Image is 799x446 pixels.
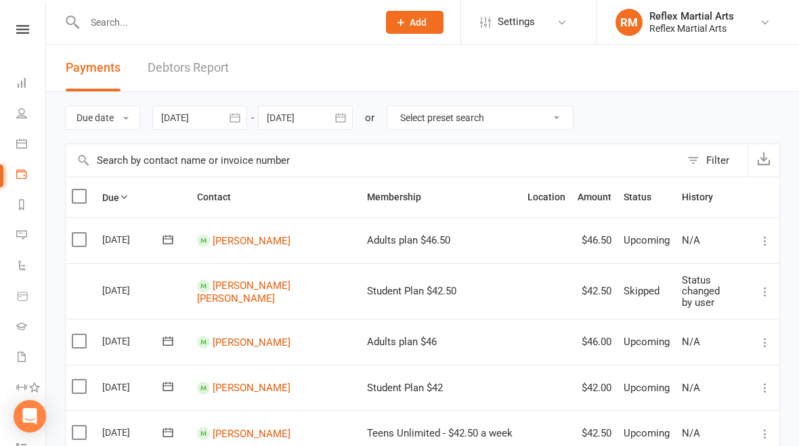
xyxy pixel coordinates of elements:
div: Reflex Martial Arts [649,10,734,22]
div: Filter [706,152,729,169]
span: N/A [682,336,700,348]
a: [PERSON_NAME] [213,427,290,439]
div: Reflex Martial Arts [649,22,734,35]
th: Location [521,177,571,217]
td: $46.50 [571,217,618,263]
a: [PERSON_NAME] [213,336,290,348]
div: [DATE] [102,229,165,250]
a: [PERSON_NAME] [213,382,290,394]
span: N/A [682,234,700,246]
span: Student Plan $42 [367,382,443,394]
th: History [676,177,751,217]
button: Add [386,11,444,34]
a: Product Sales [16,282,47,313]
a: Reports [16,191,47,221]
span: Add [410,17,427,28]
span: N/A [682,382,700,394]
div: [DATE] [102,376,165,397]
button: Due date [65,106,140,130]
span: Status changed by user [682,274,720,309]
div: or [365,110,374,126]
div: [DATE] [102,330,165,351]
div: [DATE] [102,280,165,300]
a: Calendar [16,130,47,160]
div: RM [616,9,643,36]
span: Upcoming [624,336,670,348]
span: Upcoming [624,427,670,439]
span: N/A [682,427,700,439]
a: Dashboard [16,69,47,99]
input: Search... [81,13,368,32]
button: Filter [681,144,748,177]
span: Settings [498,7,535,37]
input: Search by contact name or invoice number [66,144,681,177]
button: Payments [66,45,121,91]
span: Teens Unlimited - $42.50 a week [367,427,513,439]
a: Payments [16,160,47,191]
a: Debtors Report [148,45,229,91]
th: Contact [191,177,361,217]
a: [PERSON_NAME] [213,234,290,246]
div: [DATE] [102,422,165,443]
th: Due [96,177,191,217]
a: [PERSON_NAME] [PERSON_NAME] [197,280,290,305]
span: Adults plan $46.50 [367,234,450,246]
th: Membership [361,177,521,217]
span: Payments [66,60,121,74]
th: Status [618,177,676,217]
span: Upcoming [624,382,670,394]
a: People [16,99,47,130]
td: $42.50 [571,263,618,319]
span: Adults plan $46 [367,336,437,348]
td: $42.00 [571,365,618,411]
span: Skipped [624,285,660,297]
th: Amount [571,177,618,217]
span: Student Plan $42.50 [367,285,456,297]
td: $46.00 [571,319,618,365]
div: Open Intercom Messenger [14,400,46,432]
span: Upcoming [624,234,670,246]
